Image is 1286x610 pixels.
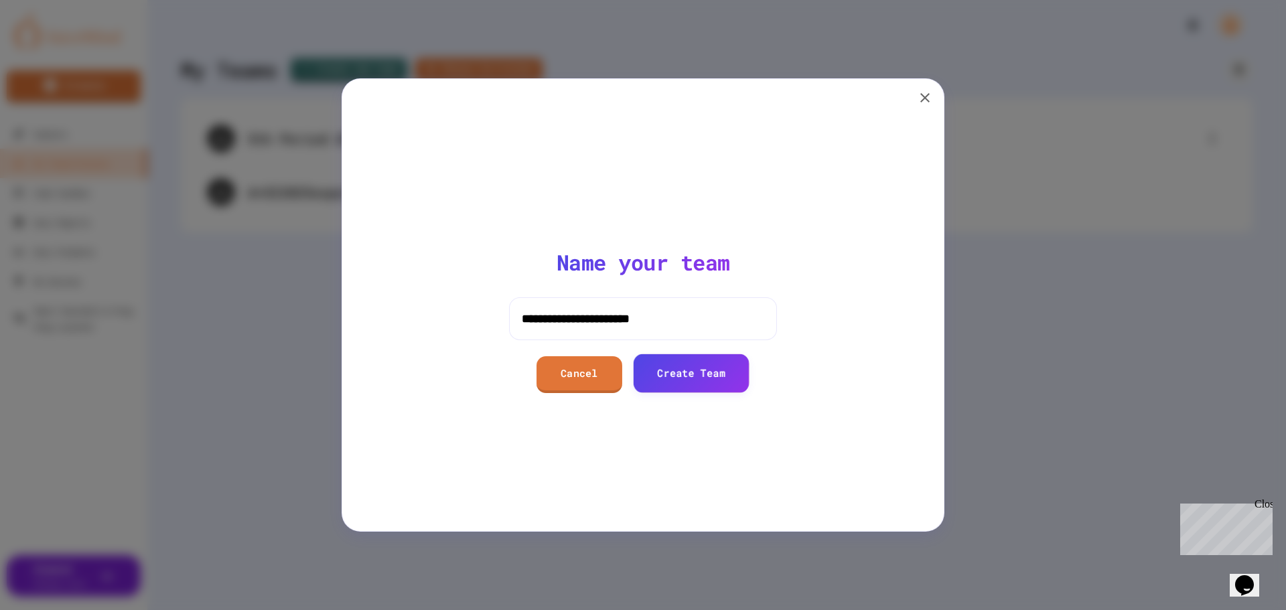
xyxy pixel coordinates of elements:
iframe: chat widget [1230,556,1273,597]
a: Create Team [633,354,749,392]
div: Chat with us now!Close [5,5,92,85]
a: Cancel [537,356,622,393]
h4: Name your team [557,249,730,276]
iframe: chat widget [1175,498,1273,555]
